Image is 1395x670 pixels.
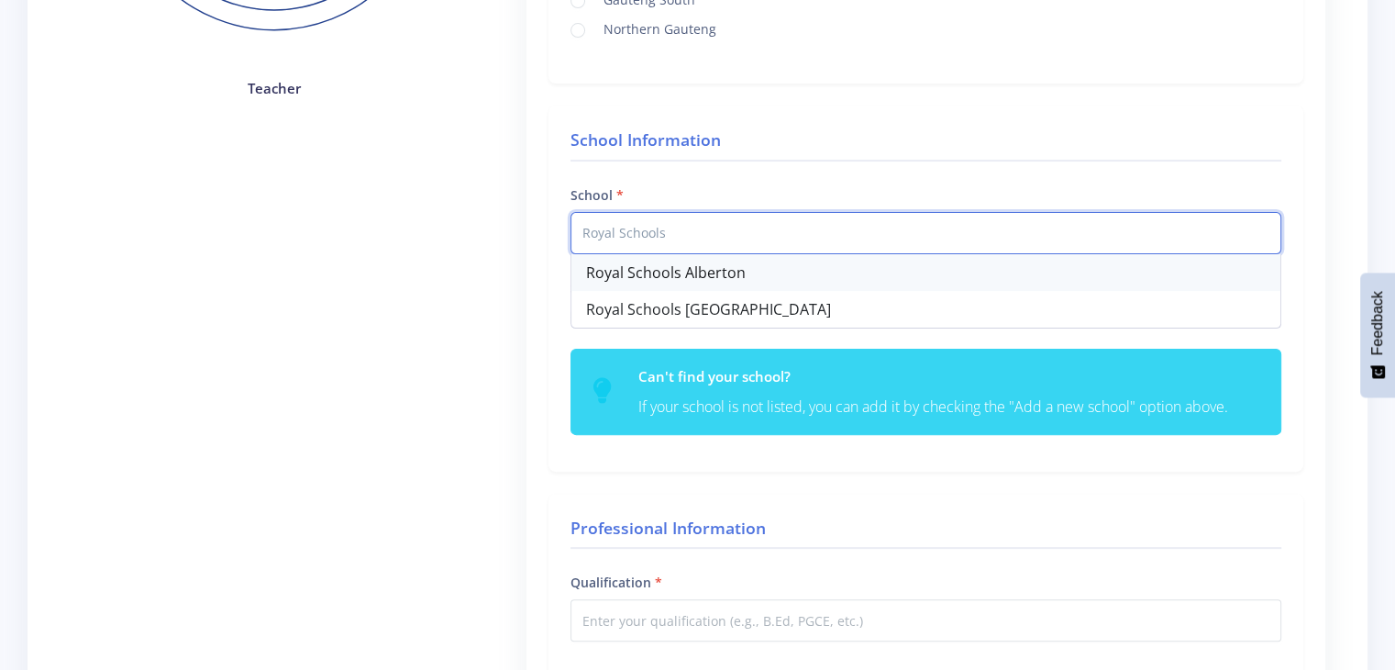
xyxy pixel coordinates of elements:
h4: Teacher [84,78,464,99]
label: Qualification [570,573,662,592]
input: Enter your qualification (e.g., B.Ed, PGCE, etc.) [570,599,1281,642]
span: Feedback [1369,291,1386,355]
p: If your school is not listed, you can add it by checking the "Add a new school" option above. [638,395,1258,419]
label: Northern Gauteng [596,19,716,34]
input: Start typing to search for your school [570,212,1281,254]
h4: School Information [570,128,1281,161]
h6: Can't find your school? [638,366,1258,387]
button: Feedback - Show survey [1360,273,1395,397]
div: Royal Schools [GEOGRAPHIC_DATA] [571,291,1280,328]
div: Royal Schools Alberton [571,254,1280,291]
label: School [570,185,624,205]
h4: Professional Information [570,516,1281,549]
